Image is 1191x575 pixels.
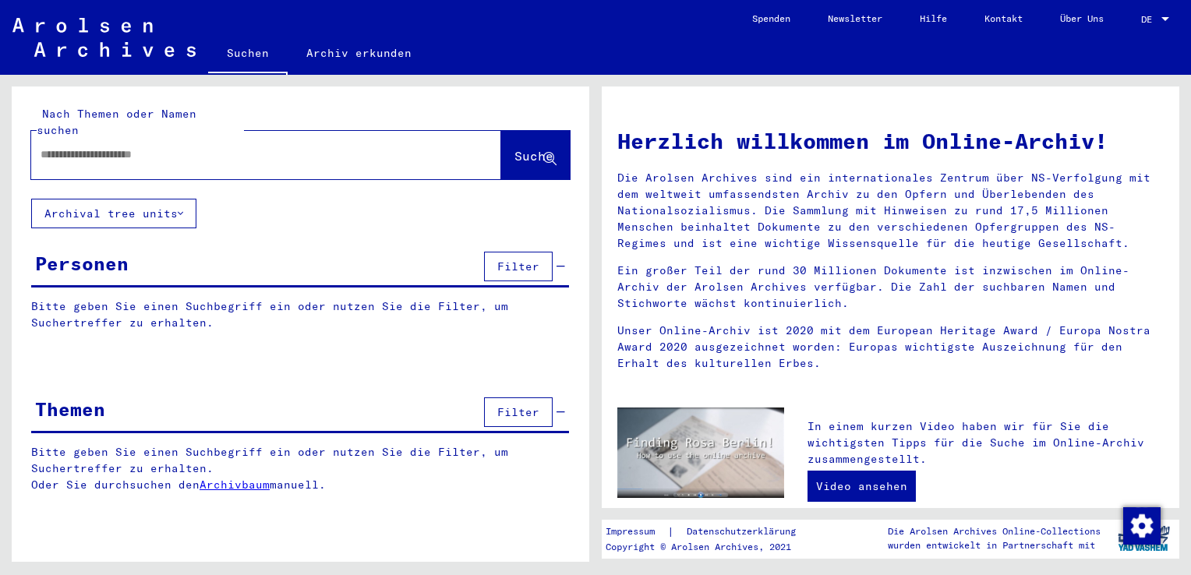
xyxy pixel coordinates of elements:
p: Die Arolsen Archives Online-Collections [888,524,1101,538]
span: Suche [514,148,553,164]
p: Unser Online-Archiv ist 2020 mit dem European Heritage Award / Europa Nostra Award 2020 ausgezeic... [617,323,1164,372]
p: wurden entwickelt in Partnerschaft mit [888,538,1101,552]
button: Archival tree units [31,199,196,228]
div: Zustimmung ändern [1122,506,1160,544]
button: Filter [484,252,553,281]
mat-label: Nach Themen oder Namen suchen [37,107,196,137]
span: Filter [497,405,539,419]
div: | [606,524,815,540]
p: Bitte geben Sie einen Suchbegriff ein oder nutzen Sie die Filter, um Suchertreffer zu erhalten. [31,298,569,331]
a: Archiv erkunden [288,34,430,72]
a: Suchen [208,34,288,75]
div: Themen [35,395,105,423]
a: Impressum [606,524,667,540]
a: Datenschutzerklärung [674,524,815,540]
img: video.jpg [617,407,784,498]
p: Die Arolsen Archives sind ein internationales Zentrum über NS-Verfolgung mit dem weltweit umfasse... [617,170,1164,252]
button: Suche [501,131,570,179]
button: Filter [484,397,553,427]
p: Copyright © Arolsen Archives, 2021 [606,540,815,554]
img: yv_logo.png [1115,519,1173,558]
a: Video ansehen [808,471,916,502]
h1: Herzlich willkommen im Online-Archiv! [617,125,1164,157]
p: In einem kurzen Video haben wir für Sie die wichtigsten Tipps für die Suche im Online-Archiv zusa... [808,418,1164,467]
p: Bitte geben Sie einen Suchbegriff ein oder nutzen Sie die Filter, um Suchertreffer zu erhalten. O... [31,444,570,493]
span: Filter [497,259,539,273]
img: Arolsen_neg.svg [12,18,196,57]
p: Ein großer Teil der rund 30 Millionen Dokumente ist inzwischen im Online-Archiv der Arolsen Archi... [617,263,1164,312]
span: DE [1141,14,1158,25]
img: Zustimmung ändern [1123,507,1161,545]
a: Archivbaum [200,478,270,492]
div: Personen [35,249,129,277]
